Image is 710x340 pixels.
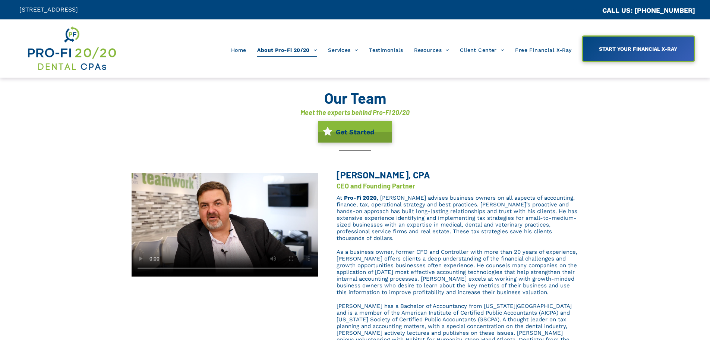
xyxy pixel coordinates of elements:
span: START YOUR FINANCIAL X-RAY [596,42,680,56]
a: Testimonials [363,43,408,57]
span: CA::CALLC [571,7,602,14]
font: Meet the experts behind Pro-Fi 20/20 [300,108,410,116]
a: About Pro-Fi 20/20 [252,43,322,57]
a: Pro-Fi 2020 [344,194,377,201]
span: [STREET_ADDRESS] [19,6,78,13]
span: As a business owner, former CFO and Controller with more than 20 years of experience, [PERSON_NAM... [337,249,577,296]
a: START YOUR FINANCIAL X-RAY [582,35,695,62]
a: Services [322,43,363,57]
span: At [337,194,342,201]
span: [PERSON_NAME], CPA [337,169,430,180]
img: Get Dental CPA Consulting, Bookkeeping, & Bank Loans [26,25,117,72]
a: Free Financial X-Ray [509,43,577,57]
span: Get Started [333,124,377,140]
a: Home [225,43,252,57]
font: CEO and Founding Partner [337,182,415,190]
a: Get Started [318,121,392,143]
span: , [PERSON_NAME] advises business owners on all aspects of accounting, finance, tax, operational s... [337,194,577,241]
a: CALL US: [PHONE_NUMBER] [602,6,695,14]
a: Resources [408,43,454,57]
font: Our Team [324,89,386,107]
a: Client Center [454,43,509,57]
